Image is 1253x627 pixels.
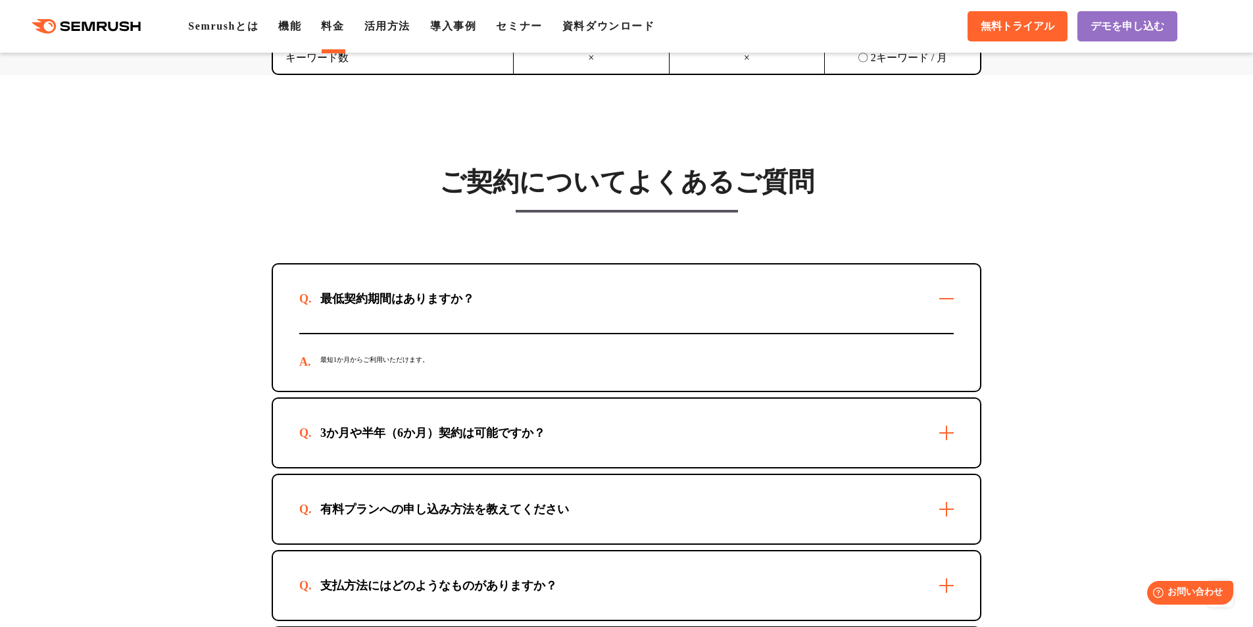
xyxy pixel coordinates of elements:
div: 最低契約期間はありますか？ [299,291,495,307]
h3: ご契約についてよくあるご質問 [272,166,981,199]
td: 〇 2キーワード / 月 [825,42,981,74]
div: 有料プランへの申し込み方法を教えてください [299,501,590,517]
td: × [514,42,670,74]
td: × [669,42,825,74]
a: 機能 [278,20,301,32]
td: キーワード数 [273,42,514,74]
a: デモを申し込む [1077,11,1177,41]
a: 導入事例 [430,20,476,32]
div: 支払方法にはどのようなものがありますか？ [299,578,578,593]
a: Semrushとは [188,20,258,32]
a: 資料ダウンロード [562,20,655,32]
div: 3か月や半年（6か月）契約は可能ですか？ [299,425,566,441]
span: 無料トライアル [981,20,1054,34]
span: デモを申し込む [1091,20,1164,34]
a: 無料トライアル [968,11,1068,41]
a: 活用方法 [364,20,410,32]
a: セミナー [496,20,542,32]
div: 最短1か月からご利用いただけます。 [299,334,954,391]
a: 料金 [321,20,344,32]
iframe: Help widget launcher [1136,576,1239,613]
